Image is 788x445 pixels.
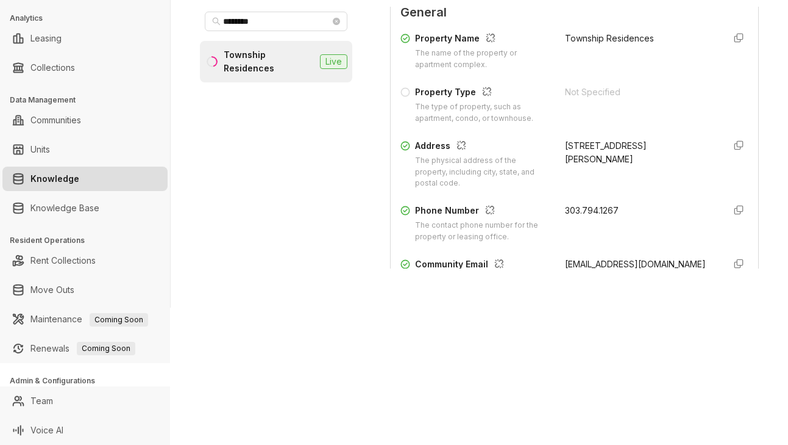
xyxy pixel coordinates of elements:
[415,139,550,155] div: Address
[415,155,550,190] div: The physical address of the property, including city, state, and postal code.
[10,375,170,386] h3: Admin & Configurations
[415,204,550,220] div: Phone Number
[30,56,75,80] a: Collections
[2,389,168,413] li: Team
[30,108,81,132] a: Communities
[415,85,550,101] div: Property Type
[415,258,550,273] div: Community Email
[224,48,315,75] div: Township Residences
[30,26,62,51] a: Leasing
[565,205,619,215] span: 303.794.1267
[2,278,168,302] li: Move Outs
[565,139,715,166] div: [STREET_ADDRESS][PERSON_NAME]
[415,32,550,48] div: Property Name
[415,48,550,71] div: The name of the property or apartment complex.
[415,220,550,243] div: The contact phone number for the property or leasing office.
[30,137,50,162] a: Units
[10,13,170,24] h3: Analytics
[333,18,340,25] span: close-circle
[2,167,168,191] li: Knowledge
[30,389,53,413] a: Team
[30,278,74,302] a: Move Outs
[400,3,748,22] span: General
[10,235,170,246] h3: Resident Operations
[2,248,168,273] li: Rent Collections
[2,336,168,361] li: Renewals
[2,196,168,220] li: Knowledge Base
[10,95,170,106] h3: Data Management
[30,336,135,361] a: RenewalsComing Soon
[30,248,96,273] a: Rent Collections
[2,307,168,331] li: Maintenance
[565,85,715,99] div: Not Specified
[30,196,99,220] a: Knowledge Base
[415,101,550,125] div: The type of property, such as apartment, condo, or townhouse.
[77,342,135,355] span: Coming Soon
[90,313,148,327] span: Coming Soon
[565,33,654,43] span: Township Residences
[2,56,168,80] li: Collections
[565,259,706,269] span: [EMAIL_ADDRESS][DOMAIN_NAME]
[212,17,221,26] span: search
[320,54,347,69] span: Live
[2,137,168,162] li: Units
[30,167,79,191] a: Knowledge
[2,418,168,443] li: Voice AI
[2,26,168,51] li: Leasing
[30,418,63,443] a: Voice AI
[2,108,168,132] li: Communities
